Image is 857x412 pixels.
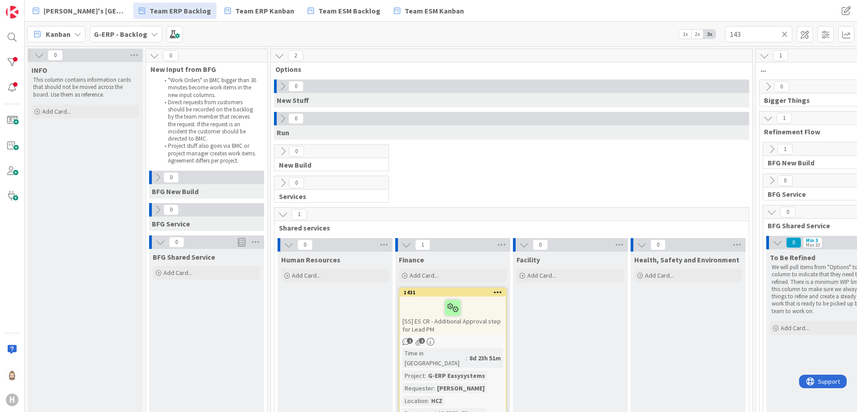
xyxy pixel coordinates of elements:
span: 1 [407,338,413,344]
span: 0 [289,146,304,157]
div: Max 10 [806,243,820,247]
span: Run [277,128,289,137]
span: Add Card... [527,271,556,279]
div: HCZ [429,396,445,406]
span: Add Card... [410,271,438,279]
img: Rv [6,368,18,381]
span: 0 [163,204,179,215]
span: 2x [691,30,703,39]
a: [PERSON_NAME]'s [GEOGRAPHIC_DATA] [27,3,131,19]
span: Options [275,65,741,74]
div: Requester [402,383,433,393]
div: 1431 [400,288,506,297]
div: Location [402,396,428,406]
span: 0 [297,239,313,250]
span: Shared services [279,223,738,232]
a: Team ESM Backlog [302,3,386,19]
span: 0 [533,239,548,250]
div: H [6,394,18,406]
span: Services [279,192,377,201]
span: Facility [517,255,540,264]
span: 1x [679,30,691,39]
span: To Be Refined [770,253,815,262]
span: BFG New Build [152,187,199,196]
span: : [428,396,429,406]
div: 8d 23h 51m [467,353,503,363]
div: 1431 [404,289,506,296]
div: [PERSON_NAME] [435,383,487,393]
span: : [424,371,426,381]
span: 0 [289,177,304,188]
span: [PERSON_NAME]'s [GEOGRAPHIC_DATA] [44,5,125,16]
span: 1 [292,209,307,220]
span: New Stuff [277,96,309,105]
span: Team ESM Backlog [318,5,380,16]
span: [SS] ES CR - Additional Approval step for Lead PM [402,317,501,333]
b: G-ERP - Backlog [94,30,147,39]
span: New Build [279,160,377,169]
span: Add Card... [645,271,674,279]
span: 0 [777,175,793,186]
span: Support [19,1,41,12]
span: 1 [415,239,430,250]
span: 0 [163,172,179,183]
span: Add Card... [42,107,71,115]
span: 0 [786,237,801,248]
span: BFG Service [152,219,190,228]
span: 0 [288,113,304,124]
span: Finance [399,255,424,264]
span: 0 [650,239,666,250]
span: 0 [163,50,178,61]
span: Team ERP Backlog [150,5,211,16]
span: 3x [703,30,716,39]
input: Quick Filter... [725,26,792,42]
li: Project stuff also goes via BMC or project manager creates work items. Agreement differs per proj... [159,142,257,164]
div: Time in [GEOGRAPHIC_DATA] [402,348,466,368]
span: 0 [169,237,184,248]
li: Direct requests from customers should be recorded on the backlog by the team member that receives... [159,99,257,143]
span: 0 [48,50,63,61]
span: 2 [419,338,425,344]
a: Team ESM Kanban [389,3,469,19]
span: BFG Shared Service [153,253,215,261]
span: New Input from BFG [150,65,256,74]
p: This column contains information cards that should not be moved across the board. Use them as ref... [33,76,137,98]
span: INFO [31,66,47,75]
a: Team ERP Backlog [133,3,216,19]
div: 1431[SS] ES CR - Additional Approval step for Lead PM [400,288,506,335]
span: 0 [774,81,789,92]
div: Project [402,371,424,381]
img: Visit kanbanzone.com [6,6,18,18]
span: Add Card... [292,271,321,279]
span: Team ERP Kanban [235,5,294,16]
span: 0 [780,207,795,217]
span: Add Card... [163,269,192,277]
span: 0 [288,81,304,92]
span: Kanban [46,29,71,40]
span: Human Resources [281,255,340,264]
li: "Work Orders" in BMC bigger than 30 minutes become work items in the new input columns. [159,77,257,99]
span: Team ESM Kanban [405,5,464,16]
div: G-ERP Easysystems [426,371,487,381]
span: 2 [288,50,303,61]
span: 1 [777,144,793,155]
span: 1 [773,50,788,61]
span: Add Card... [781,324,809,332]
span: : [466,353,467,363]
a: Team ERP Kanban [219,3,300,19]
span: Health, Safety and Environment [634,255,739,264]
div: Min 3 [806,238,818,243]
span: 1 [777,113,792,124]
span: : [433,383,435,393]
